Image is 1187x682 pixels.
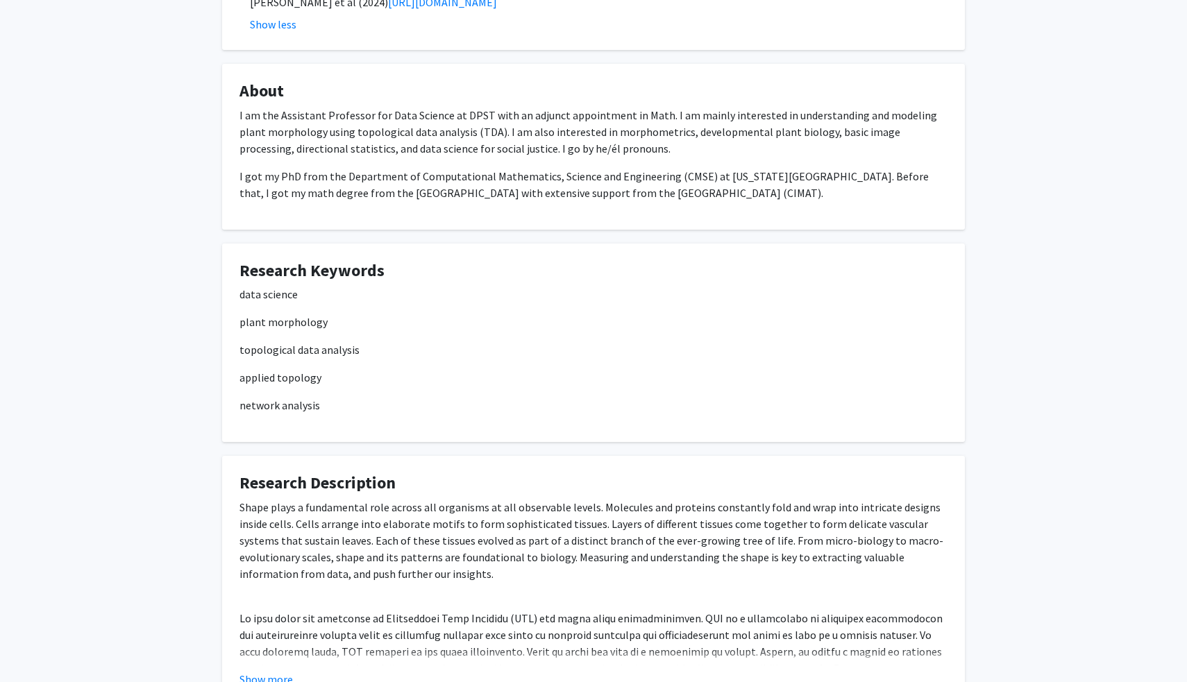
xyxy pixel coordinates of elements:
h4: About [239,81,948,101]
p: applied topology [239,369,948,386]
h4: Research Keywords [239,261,948,281]
p: I got my PhD from the Department of Computational Mathematics, Science and Engineering (CMSE) at ... [239,168,948,201]
p: topological data analysis [239,341,948,358]
h4: Research Description [239,473,948,493]
p: I am the Assistant Professor for Data Science at DPST with an adjunct appointment in Math. I am m... [239,107,948,157]
button: Show less [250,16,296,33]
p: data science [239,286,948,302]
iframe: Chat [10,620,59,672]
p: Shape plays a fundamental role across all organisms at all observable levels. Molecules and prote... [239,499,948,582]
p: plant morphology [239,314,948,330]
p: network analysis [239,397,948,414]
